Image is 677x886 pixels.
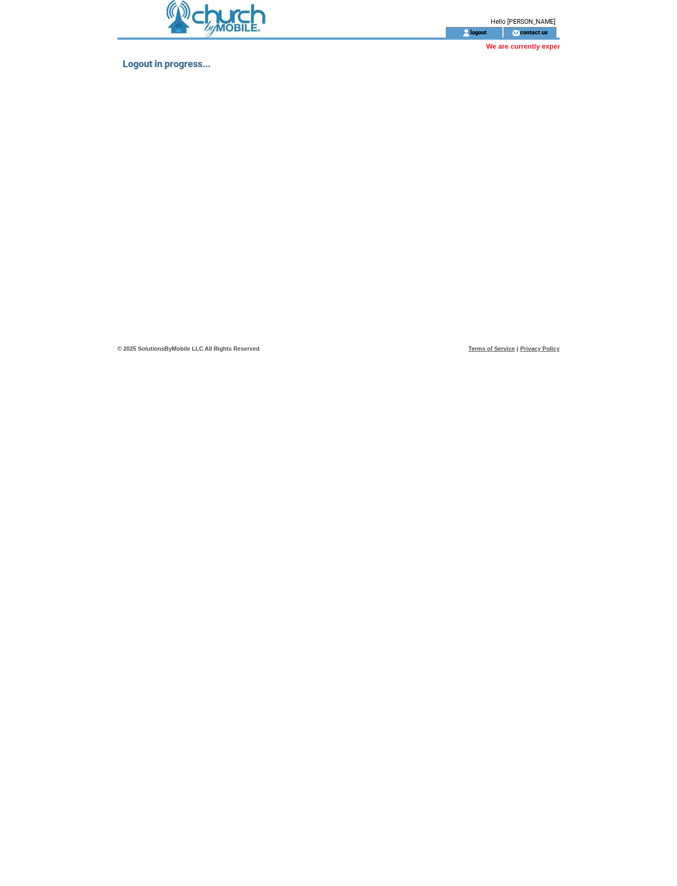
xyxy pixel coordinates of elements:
span: Hello [PERSON_NAME] [491,18,555,25]
img: contact_us_icon.gif [512,29,520,37]
a: contact us [520,29,548,35]
img: account_icon.gif [462,29,470,37]
span: | [517,345,518,352]
span: Logout in progress... [123,58,211,69]
a: Terms of Service [469,345,515,352]
a: Privacy Policy [520,345,560,352]
a: logout [470,29,487,35]
marquee: We are currently experiencing an issue with opt-ins to Keywords. You may still send a SMS and MMS... [117,42,560,50]
span: © 2025 SolutionsByMobile LLC All Rights Reserved [117,345,260,352]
